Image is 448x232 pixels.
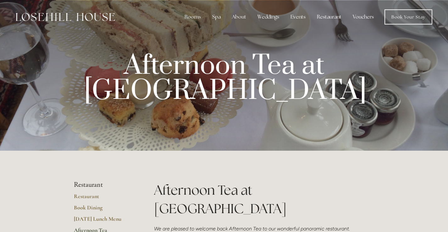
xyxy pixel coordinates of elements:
[84,53,364,104] p: Afternoon Tea at [GEOGRAPHIC_DATA]
[74,181,134,189] li: Restaurant
[180,11,206,23] div: Rooms
[154,226,350,232] em: We are pleased to welcome back Afternoon Tea to our wonderful panoramic restaurant.
[207,11,226,23] div: Spa
[312,11,346,23] div: Restaurant
[74,193,134,204] a: Restaurant
[348,11,379,23] a: Vouchers
[74,204,134,215] a: Book Dining
[74,215,134,227] a: [DATE] Lunch Menu
[384,9,432,24] a: Book Your Stay
[154,181,374,218] h1: Afternoon Tea at [GEOGRAPHIC_DATA]
[285,11,311,23] div: Events
[16,13,115,21] img: Losehill House
[227,11,251,23] div: About
[252,11,284,23] div: Weddings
